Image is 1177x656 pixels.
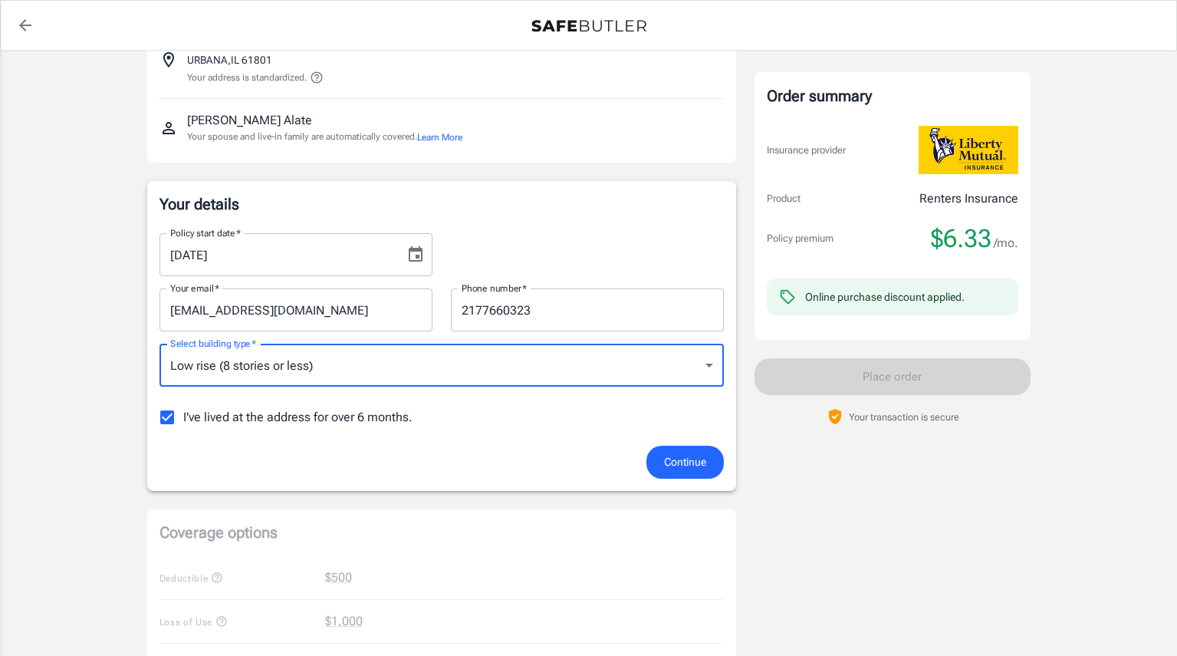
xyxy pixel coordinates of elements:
span: I've lived at the address for over 6 months. [183,408,413,427]
input: MM/DD/YYYY [159,233,394,276]
button: Choose date, selected date is Aug 20, 2025 [400,239,431,270]
input: Enter email [159,288,432,331]
p: URBANA , IL 61801 [187,52,272,68]
span: /mo. [994,232,1018,254]
a: back to quotes [10,10,41,41]
svg: Insured address [159,51,178,69]
span: Continue [664,453,706,472]
div: Order summary [767,84,1018,107]
p: Your address is standardized. [187,71,307,84]
p: Renters Insurance [919,190,1018,208]
div: Low rise (8 stories or less) [159,344,724,387]
img: Back to quotes [531,20,646,32]
label: Select building type [170,337,256,350]
span: $6.33 [931,223,991,254]
p: Policy premium [767,231,833,246]
p: Your details [159,193,724,215]
button: Continue [646,446,724,479]
label: Phone number [462,282,527,295]
label: Your email [170,282,219,295]
p: Product [767,191,801,206]
input: Enter number [451,288,724,331]
img: Liberty Mutual [919,126,1018,174]
div: Online purchase discount applied. [805,289,965,305]
label: Policy start date [170,226,241,239]
p: [PERSON_NAME] Alate [187,111,312,130]
p: Your transaction is secure [849,410,959,424]
button: Learn More [417,130,462,144]
p: Insurance provider [767,143,846,158]
p: Your spouse and live-in family are automatically covered. [187,130,462,144]
svg: Insured person [159,119,178,137]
